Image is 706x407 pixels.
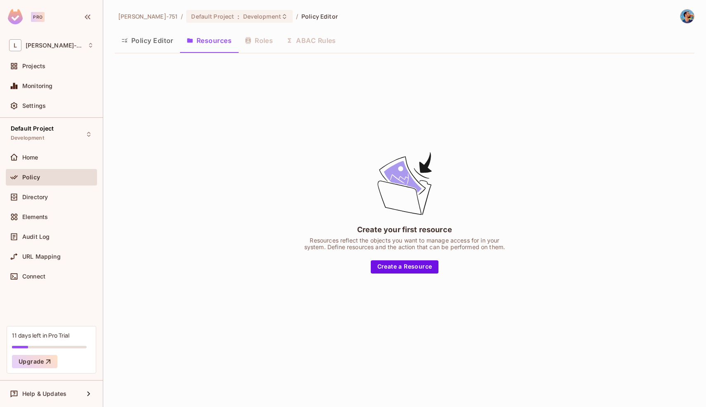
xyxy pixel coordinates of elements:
span: Directory [22,194,48,200]
span: Workspace: Leonardo-751 [26,42,83,49]
span: Projects [22,63,45,69]
li: / [181,12,183,20]
span: L [9,39,21,51]
span: Connect [22,273,45,280]
li: / [296,12,298,20]
div: Create your first resource [357,224,452,235]
span: Policy [22,174,40,181]
div: 11 days left in Pro Trial [12,331,69,339]
span: : [237,13,240,20]
span: Policy Editor [301,12,338,20]
button: Resources [180,30,238,51]
span: Default Project [191,12,234,20]
span: Default Project [11,125,54,132]
img: Leonardo Lima [680,10,694,23]
span: Development [11,135,44,141]
span: Elements [22,214,48,220]
button: Upgrade [12,355,57,368]
span: Home [22,154,38,161]
span: URL Mapping [22,253,61,260]
span: the active workspace [118,12,178,20]
span: Help & Updates [22,390,66,397]
div: Resources reflect the objects you want to manage access for in your system. Define resources and ... [301,237,508,250]
span: Settings [22,102,46,109]
div: Pro [31,12,45,22]
button: Create a Resource [371,260,439,274]
span: Monitoring [22,83,53,89]
span: Audit Log [22,233,50,240]
button: Policy Editor [115,30,180,51]
span: Development [243,12,281,20]
img: SReyMgAAAABJRU5ErkJggg== [8,9,23,24]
